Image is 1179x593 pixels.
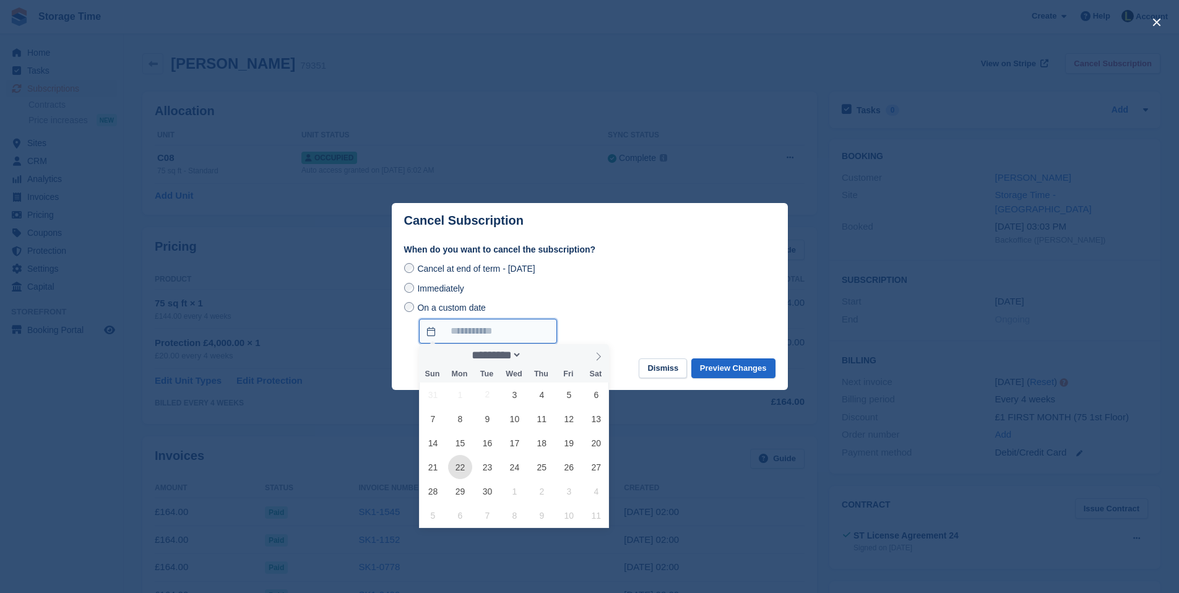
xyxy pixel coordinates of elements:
[448,503,472,527] span: October 6, 2025
[584,503,608,527] span: October 11, 2025
[500,370,527,378] span: Wed
[448,455,472,479] span: September 22, 2025
[421,455,445,479] span: September 21, 2025
[557,479,581,503] span: October 3, 2025
[448,383,472,407] span: September 1, 2025
[530,455,554,479] span: September 25, 2025
[421,479,445,503] span: September 28, 2025
[530,479,554,503] span: October 2, 2025
[475,455,499,479] span: September 23, 2025
[503,407,527,431] span: September 10, 2025
[557,455,581,479] span: September 26, 2025
[448,479,472,503] span: September 29, 2025
[417,303,486,313] span: On a custom date
[1147,12,1167,32] button: close
[639,358,687,379] button: Dismiss
[557,383,581,407] span: September 5, 2025
[557,503,581,527] span: October 10, 2025
[584,431,608,455] span: September 20, 2025
[522,348,561,361] input: Year
[582,370,609,378] span: Sat
[691,358,775,379] button: Preview Changes
[404,243,775,256] label: When do you want to cancel the subscription?
[584,455,608,479] span: September 27, 2025
[419,319,557,344] input: On a custom date
[530,383,554,407] span: September 4, 2025
[421,383,445,407] span: August 31, 2025
[404,302,414,312] input: On a custom date
[475,431,499,455] span: September 16, 2025
[503,479,527,503] span: October 1, 2025
[448,407,472,431] span: September 8, 2025
[448,431,472,455] span: September 15, 2025
[467,348,522,361] select: Month
[530,431,554,455] span: September 18, 2025
[421,503,445,527] span: October 5, 2025
[446,370,473,378] span: Mon
[555,370,582,378] span: Fri
[404,214,524,228] p: Cancel Subscription
[475,503,499,527] span: October 7, 2025
[503,455,527,479] span: September 24, 2025
[473,370,500,378] span: Tue
[557,431,581,455] span: September 19, 2025
[503,383,527,407] span: September 3, 2025
[530,503,554,527] span: October 9, 2025
[421,407,445,431] span: September 7, 2025
[503,503,527,527] span: October 8, 2025
[421,431,445,455] span: September 14, 2025
[475,407,499,431] span: September 9, 2025
[584,383,608,407] span: September 6, 2025
[475,383,499,407] span: September 2, 2025
[584,407,608,431] span: September 13, 2025
[417,284,464,293] span: Immediately
[404,283,414,293] input: Immediately
[419,370,446,378] span: Sun
[404,263,414,273] input: Cancel at end of term - [DATE]
[530,407,554,431] span: September 11, 2025
[503,431,527,455] span: September 17, 2025
[557,407,581,431] span: September 12, 2025
[584,479,608,503] span: October 4, 2025
[527,370,555,378] span: Thu
[475,479,499,503] span: September 30, 2025
[417,264,535,274] span: Cancel at end of term - [DATE]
